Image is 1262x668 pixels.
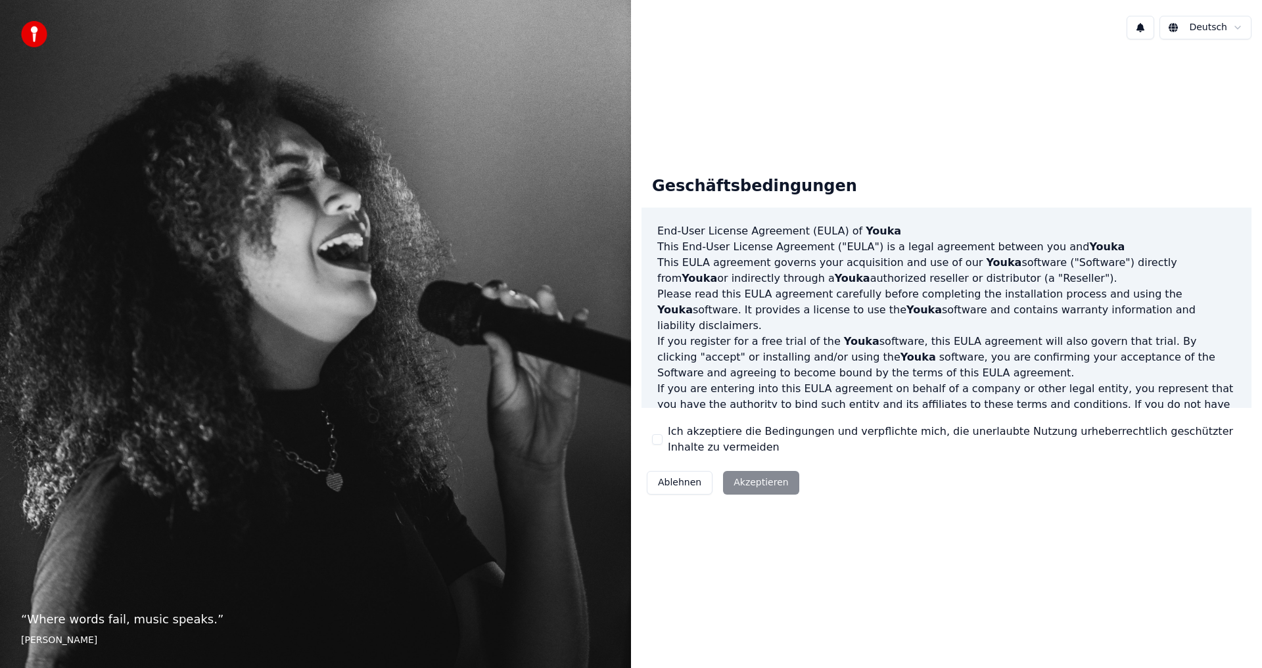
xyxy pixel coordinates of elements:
[21,21,47,47] img: youka
[647,471,713,495] button: Ablehnen
[657,303,693,316] span: Youka
[657,223,1236,239] h3: End-User License Agreement (EULA) of
[657,239,1236,255] p: This End-User License Agreement ("EULA") is a legal agreement between you and
[657,255,1236,286] p: This EULA agreement governs your acquisition and use of our software ("Software") directly from o...
[657,381,1236,444] p: If you are entering into this EULA agreement on behalf of a company or other legal entity, you re...
[642,166,868,208] div: Geschäftsbedingungen
[835,272,870,284] span: Youka
[900,351,936,363] span: Youka
[844,335,879,347] span: Youka
[668,424,1241,455] label: Ich akzeptiere die Bedingungen und verpflichte mich, die unerlaubte Nutzung urheberrechtlich gesc...
[866,225,901,237] span: Youka
[682,272,717,284] span: Youka
[906,303,942,316] span: Youka
[657,334,1236,381] p: If you register for a free trial of the software, this EULA agreement will also govern that trial...
[21,610,610,629] p: “ Where words fail, music speaks. ”
[1089,240,1125,253] span: Youka
[657,286,1236,334] p: Please read this EULA agreement carefully before completing the installation process and using th...
[986,256,1021,269] span: Youka
[21,634,610,647] footer: [PERSON_NAME]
